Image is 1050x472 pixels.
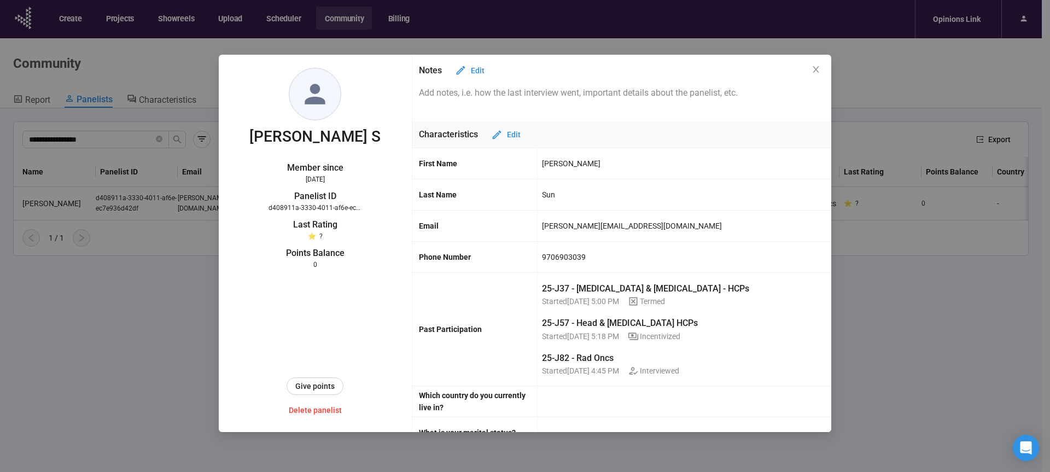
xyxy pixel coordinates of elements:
[419,389,538,413] div: Which country do you currently live in?
[269,203,361,213] div: d408911a-3330-4011-af6e-ec7e936d42df
[507,129,521,141] span: Edit
[419,86,825,100] p: Add notes, i.e. how the last interview went, important details about the panelist, etc.
[269,189,361,203] div: Panelist ID
[269,161,361,174] div: Member since
[542,316,698,330] span: 25-J57 - Head & [MEDICAL_DATA] HCPs
[419,323,538,335] div: Past Participation
[542,295,619,307] span: Started [DATE] 5:00 PM
[269,260,361,270] div: 0
[471,65,485,77] span: Edit
[628,330,680,342] span: Incentivized
[542,330,619,342] span: Started [DATE] 5:18 PM
[319,232,323,240] span: ?
[295,380,335,392] span: Give points
[249,125,381,149] div: [PERSON_NAME] S
[419,220,538,232] div: Email
[542,351,614,365] span: 25-J82 - Rad Oncs
[419,189,538,201] div: Last Name
[542,248,586,266] div: 9706903039
[419,427,538,439] div: What is your marital status?
[287,377,343,395] button: Give points
[810,64,822,76] button: Close
[269,218,361,231] div: Last Rating
[412,121,832,148] div: Characteristics
[542,282,749,295] span: 25-J37 - [MEDICAL_DATA] & [MEDICAL_DATA] - HCPs
[446,62,493,79] button: Edit
[542,365,619,377] span: Started [DATE] 4:45 PM
[812,65,820,74] span: close
[1013,435,1039,461] div: Open Intercom Messenger
[419,251,538,263] div: Phone Number
[628,295,665,307] span: Termed
[289,404,342,416] span: Delete panelist
[419,158,538,170] div: First Name
[306,176,325,183] time: [DATE]
[308,232,316,240] span: star-icon
[542,217,722,235] div: [PERSON_NAME][EMAIL_ADDRESS][DOMAIN_NAME]
[419,63,442,77] h3: Notes
[542,185,555,204] div: Sun
[628,365,679,377] span: Interviewed
[269,246,361,260] div: Points Balance
[280,401,351,419] button: Delete panelist
[542,154,600,173] div: [PERSON_NAME]
[482,126,529,143] button: Edit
